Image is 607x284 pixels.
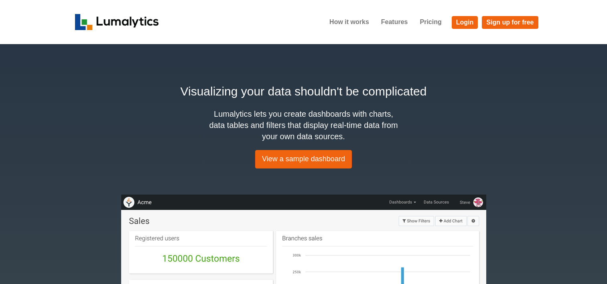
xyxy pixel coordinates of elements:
a: Pricing [414,12,447,32]
a: How it works [323,12,375,32]
a: Login [452,16,478,29]
a: View a sample dashboard [255,150,352,168]
img: logo_v2-f34f87db3d4d9f5311d6c47995059ad6168825a3e1eb260e01c8041e89355404.png [75,14,159,30]
a: Sign up for free [482,16,538,29]
a: Features [375,12,414,32]
h4: Lumalytics lets you create dashboards with charts, data tables and filters that display real-time... [207,108,400,142]
h2: Visualizing your data shouldn't be complicated [75,82,532,100]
